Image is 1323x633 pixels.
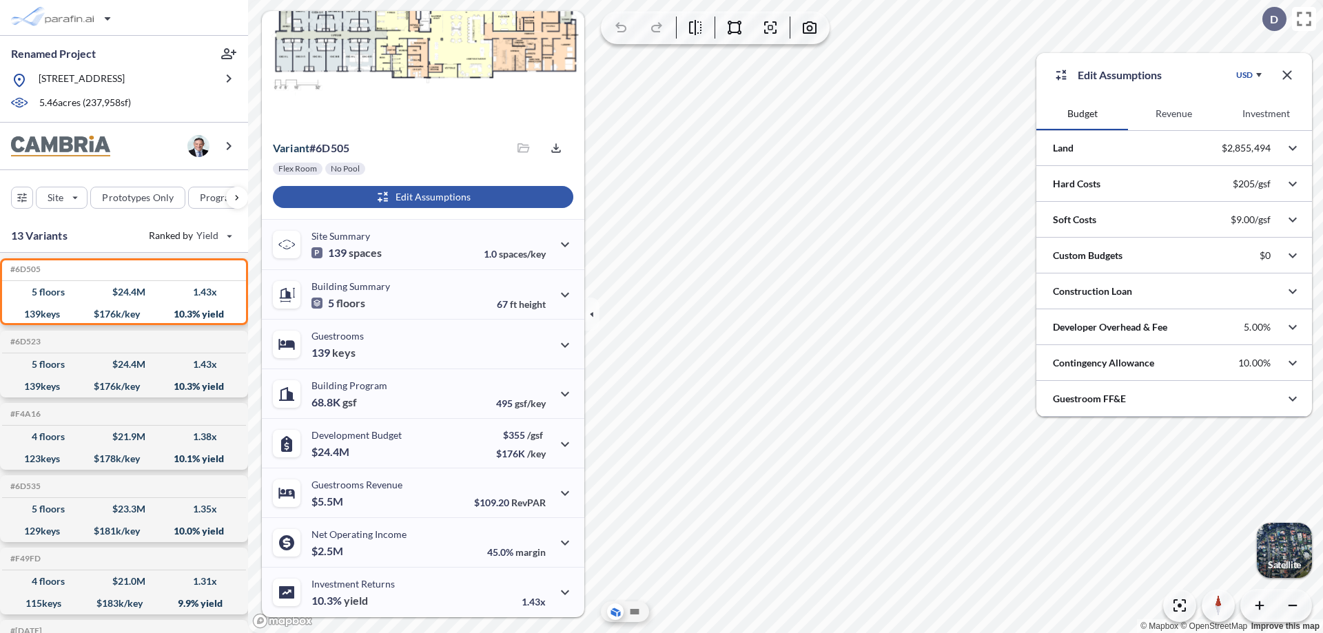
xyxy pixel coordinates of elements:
[48,191,63,205] p: Site
[39,72,125,89] p: [STREET_ADDRESS]
[496,429,546,441] p: $355
[311,578,395,590] p: Investment Returns
[1053,392,1126,406] p: Guestroom FF&E
[200,191,238,205] p: Program
[1236,70,1253,81] div: USD
[1220,97,1312,130] button: Investment
[1180,621,1247,631] a: OpenStreetMap
[36,187,88,209] button: Site
[1053,320,1167,334] p: Developer Overhead & Fee
[342,395,357,409] span: gsf
[311,445,351,459] p: $24.4M
[522,596,546,608] p: 1.43x
[311,330,364,342] p: Guestrooms
[515,546,546,558] span: margin
[1078,67,1162,83] p: Edit Assumptions
[188,187,263,209] button: Program
[1053,141,1074,155] p: Land
[1222,142,1271,154] p: $2,855,494
[311,380,387,391] p: Building Program
[311,594,368,608] p: 10.3%
[496,448,546,459] p: $176K
[527,448,546,459] span: /key
[196,229,219,242] span: Yield
[1053,284,1132,298] p: Construction Loan
[497,298,546,310] p: 67
[138,225,241,247] button: Ranked by Yield
[1053,177,1100,191] p: Hard Costs
[511,497,546,508] span: RevPAR
[90,187,185,209] button: Prototypes Only
[1036,97,1128,130] button: Budget
[1260,249,1271,262] p: $0
[496,397,546,409] p: 495
[1238,357,1271,369] p: 10.00%
[1257,523,1312,578] button: Switcher ImageSatellite
[311,395,357,409] p: 68.8K
[273,186,573,208] button: Edit Assumptions
[8,554,41,563] h5: Click to copy the code
[311,230,370,242] p: Site Summary
[1053,213,1096,227] p: Soft Costs
[273,141,309,154] span: Variant
[311,544,345,558] p: $2.5M
[311,246,382,260] p: 139
[273,141,349,155] p: # 6d505
[11,46,96,61] p: Renamed Project
[311,479,402,490] p: Guestrooms Revenue
[311,280,390,292] p: Building Summary
[510,298,517,310] span: ft
[187,135,209,157] img: user logo
[1053,249,1122,262] p: Custom Budgets
[484,248,546,260] p: 1.0
[1128,97,1220,130] button: Revenue
[1257,523,1312,578] img: Switcher Image
[311,528,407,540] p: Net Operating Income
[252,613,313,629] a: Mapbox homepage
[278,163,317,174] p: Flex Room
[8,481,41,491] h5: Click to copy the code
[1244,321,1271,333] p: 5.00%
[102,191,174,205] p: Prototypes Only
[499,248,546,260] span: spaces/key
[311,346,356,360] p: 139
[332,346,356,360] span: keys
[344,594,368,608] span: yield
[1053,356,1154,370] p: Contingency Allowance
[336,296,365,310] span: floors
[515,397,546,409] span: gsf/key
[8,337,41,346] h5: Click to copy the code
[1140,621,1178,631] a: Mapbox
[1231,214,1271,226] p: $9.00/gsf
[311,296,365,310] p: 5
[311,495,345,508] p: $5.5M
[349,246,382,260] span: spaces
[519,298,546,310] span: height
[8,264,41,274] h5: Click to copy the code
[474,497,546,508] p: $109.20
[1268,559,1301,570] p: Satellite
[607,603,624,620] button: Aerial View
[11,227,68,244] p: 13 Variants
[626,603,643,620] button: Site Plan
[1270,13,1278,25] p: D
[1251,621,1320,631] a: Improve this map
[8,409,41,419] h5: Click to copy the code
[11,136,110,157] img: BrandImage
[311,429,402,441] p: Development Budget
[1233,178,1271,190] p: $205/gsf
[331,163,360,174] p: No Pool
[39,96,131,111] p: 5.46 acres ( 237,958 sf)
[487,546,546,558] p: 45.0%
[527,429,543,441] span: /gsf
